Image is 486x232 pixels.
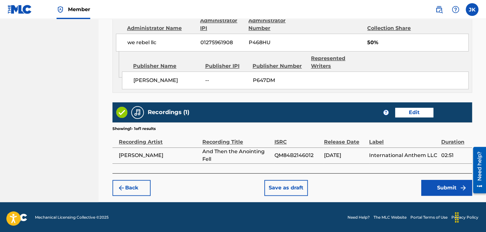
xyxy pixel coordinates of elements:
[468,145,486,196] iframe: Resource Center
[133,77,200,84] span: [PERSON_NAME]
[348,215,370,220] a: Need Help?
[383,110,388,115] span: ?
[452,208,462,227] div: Drag
[324,132,366,146] div: Release Date
[433,3,445,16] a: Public Search
[119,152,199,159] span: [PERSON_NAME]
[127,39,196,46] span: we rebel llc
[133,62,200,70] div: Publisher Name
[264,180,308,196] button: Save as draft
[200,39,244,46] span: 01275961908
[452,6,459,13] img: help
[274,132,321,146] div: ISRC
[248,39,303,46] span: P468HU
[369,152,438,159] span: International Anthem LLC
[205,77,248,84] span: --
[8,214,27,221] img: logo
[395,108,433,117] button: Edit
[449,3,462,16] div: Help
[441,132,469,146] div: Duration
[459,184,467,192] img: f7272a7cc735f4ea7f67.svg
[274,152,321,159] span: QM84B2146012
[421,180,472,196] button: Submit
[205,62,248,70] div: Publisher IPI
[435,6,443,13] img: search
[68,6,90,13] span: Member
[200,17,244,32] div: Administrator IPI
[118,184,125,192] img: 7ee5dd4eb1f8a8e3ef2f.svg
[202,148,271,163] span: And Then the Anointing Fell
[35,215,109,220] span: Mechanical Licensing Collective © 2025
[451,215,478,220] a: Privacy Policy
[119,132,199,146] div: Recording Artist
[367,39,468,46] span: 50%
[253,77,306,84] span: P647DM
[148,109,189,116] h5: Recordings (1)
[324,152,366,159] span: [DATE]
[374,215,407,220] a: The MLC Website
[441,152,469,159] span: 02:51
[311,55,365,70] div: Represented Writers
[134,109,141,116] img: Recordings
[466,3,478,16] div: User Menu
[454,201,486,232] iframe: Chat Widget
[248,17,303,32] div: Administrator Number
[116,107,127,118] img: Valid
[369,132,438,146] div: Label
[112,180,151,196] button: Back
[112,126,156,132] p: Showing 1 - 1 of 1 results
[8,5,32,14] img: MLC Logo
[127,24,195,32] div: Administrator Name
[57,6,64,13] img: Top Rightsholder
[367,24,418,32] div: Collection Share
[202,132,271,146] div: Recording Title
[253,62,306,70] div: Publisher Number
[410,215,448,220] a: Portal Terms of Use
